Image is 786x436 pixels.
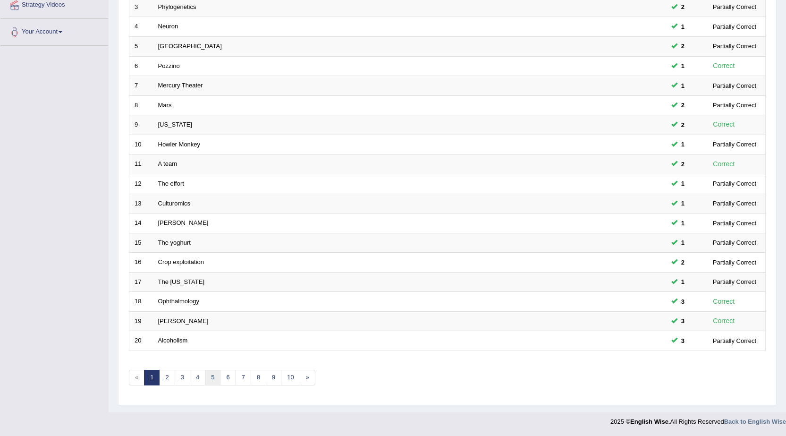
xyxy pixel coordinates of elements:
span: You can still take this question [677,61,688,71]
a: [PERSON_NAME] [158,219,209,226]
span: You can still take this question [677,41,688,51]
div: Partially Correct [709,179,760,188]
a: 4 [190,370,205,385]
a: [PERSON_NAME] [158,317,209,325]
strong: English Wise. [630,418,670,425]
div: Partially Correct [709,41,760,51]
a: » [300,370,315,385]
td: 16 [129,253,153,273]
a: Mars [158,102,172,109]
td: 15 [129,233,153,253]
td: 14 [129,214,153,233]
div: Partially Correct [709,218,760,228]
td: 6 [129,56,153,76]
div: Partially Correct [709,22,760,32]
div: Correct [709,159,739,170]
a: 9 [266,370,281,385]
td: 9 [129,115,153,135]
a: Howler Monkey [158,141,201,148]
td: 5 [129,37,153,57]
span: You can still take this question [677,2,688,12]
span: You can still take this question [677,316,688,326]
a: The yoghurt [158,239,191,246]
td: 12 [129,174,153,194]
a: Back to English Wise [724,418,786,425]
div: Correct [709,296,739,307]
td: 18 [129,292,153,312]
a: Mercury Theater [158,82,203,89]
a: 1 [144,370,160,385]
div: Partially Correct [709,81,760,91]
div: Partially Correct [709,2,760,12]
span: « [129,370,144,385]
td: 13 [129,194,153,214]
span: You can still take this question [677,159,688,169]
td: 11 [129,154,153,174]
a: 8 [251,370,266,385]
a: 7 [236,370,251,385]
div: Partially Correct [709,257,760,267]
span: You can still take this question [677,257,688,267]
a: Neuron [158,23,178,30]
div: Partially Correct [709,336,760,346]
a: Culturomics [158,200,191,207]
td: 20 [129,331,153,351]
span: You can still take this question [677,139,688,149]
div: Partially Correct [709,277,760,287]
td: 19 [129,311,153,331]
a: 2 [159,370,175,385]
a: The effort [158,180,184,187]
span: You can still take this question [677,198,688,208]
div: 2025 © All Rights Reserved [610,412,786,426]
span: You can still take this question [677,336,688,346]
div: Correct [709,119,739,130]
a: 5 [205,370,220,385]
a: The [US_STATE] [158,278,205,285]
span: You can still take this question [677,277,688,287]
td: 4 [129,17,153,37]
a: Phylogenetics [158,3,196,10]
a: Crop exploitation [158,258,204,265]
a: Pozzino [158,62,180,69]
div: Partially Correct [709,198,760,208]
a: 10 [281,370,300,385]
span: You can still take this question [677,218,688,228]
span: You can still take this question [677,22,688,32]
div: Correct [709,60,739,71]
td: 8 [129,95,153,115]
td: 7 [129,76,153,96]
a: 3 [175,370,190,385]
td: 10 [129,135,153,154]
a: [US_STATE] [158,121,192,128]
a: Ophthalmology [158,298,199,305]
a: A team [158,160,177,167]
div: Partially Correct [709,238,760,248]
a: Alcoholism [158,337,188,344]
a: Your Account [0,19,108,43]
div: Partially Correct [709,100,760,110]
span: You can still take this question [677,100,688,110]
span: You can still take this question [677,120,688,130]
td: 17 [129,272,153,292]
span: You can still take this question [677,179,688,188]
span: You can still take this question [677,297,688,307]
span: You can still take this question [677,81,688,91]
a: [GEOGRAPHIC_DATA] [158,43,222,50]
div: Correct [709,316,739,326]
span: You can still take this question [677,238,688,248]
div: Partially Correct [709,139,760,149]
a: 6 [220,370,236,385]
